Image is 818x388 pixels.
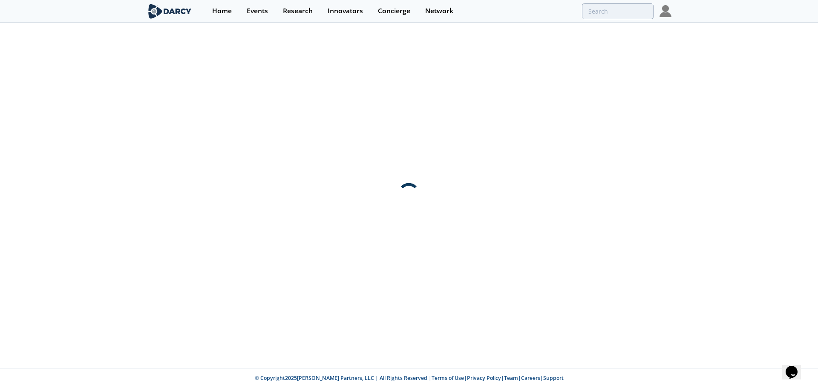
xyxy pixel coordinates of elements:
div: Research [283,8,313,14]
p: © Copyright 2025 [PERSON_NAME] Partners, LLC | All Rights Reserved | | | | | [94,374,724,382]
a: Careers [521,374,540,382]
a: Team [504,374,518,382]
a: Privacy Policy [467,374,501,382]
div: Home [212,8,232,14]
a: Support [543,374,564,382]
iframe: chat widget [782,354,809,379]
div: Innovators [328,8,363,14]
div: Network [425,8,453,14]
div: Events [247,8,268,14]
img: Profile [660,5,671,17]
div: Concierge [378,8,410,14]
input: Advanced Search [582,3,654,19]
img: logo-wide.svg [147,4,193,19]
a: Terms of Use [432,374,464,382]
